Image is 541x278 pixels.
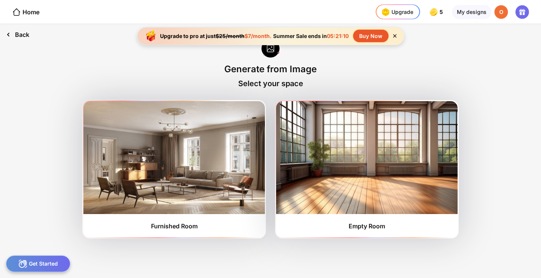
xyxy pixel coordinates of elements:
[160,33,272,39] div: Upgrade to pro at just
[327,33,349,39] span: 05:21:10
[272,33,350,39] div: Summer Sale ends in
[12,8,39,17] div: Home
[379,6,391,18] img: upgrade-nav-btn-icon.gif
[6,255,70,272] div: Get Started
[224,64,317,74] div: Generate from Image
[245,33,272,39] span: $7/month.
[216,33,245,39] span: $25/month
[349,222,385,230] div: Empty Room
[353,30,388,42] div: Buy Now
[144,29,159,44] img: upgrade-banner-new-year-icon.gif
[494,5,508,19] div: O
[83,101,265,214] img: furnishedRoom1.jpg
[379,6,413,18] div: Upgrade
[151,222,198,230] div: Furnished Room
[276,101,458,214] img: furnishedRoom2.jpg
[440,9,444,15] span: 5
[452,5,491,19] div: My designs
[238,79,303,88] div: Select your space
